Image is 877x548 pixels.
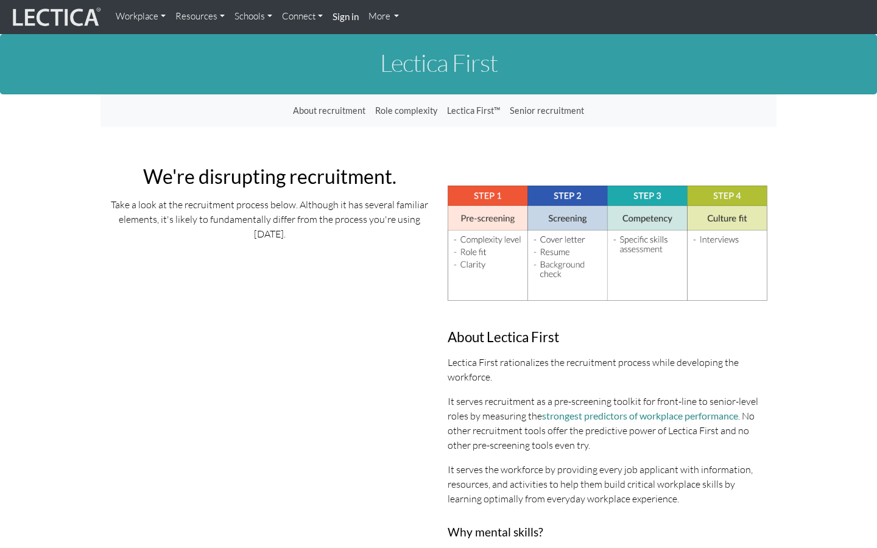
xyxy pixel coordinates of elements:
p: Lectica First rationalizes the recruitment process while developing the workforce. [448,355,767,384]
a: Workplace [111,5,171,29]
p: It serves recruitment as a pre-screening toolkit for front-line to senior-level roles by measurin... [448,394,767,452]
p: It serves the workforce by providing every job applicant with information, resources, and activit... [448,462,767,506]
h1: Lectica First [100,49,777,76]
a: About recruitment [288,99,370,122]
a: Resources [171,5,230,29]
img: lecticalive [10,5,101,29]
a: More [364,5,404,29]
a: strongest predictors of workplace performance [542,410,738,421]
a: Role complexity [370,99,442,122]
h3: About Lectica First [448,330,767,345]
a: Sign in [328,5,364,29]
img: example of a recruitment process [448,185,767,301]
a: Connect [277,5,328,29]
a: Schools [230,5,277,29]
h2: We're disrupting recruitment. [110,166,429,187]
a: Lectica First™ [442,99,505,122]
div: Take a look at the recruitment process below. Although it has several familiar elements, it's lik... [110,197,429,241]
strong: Sign in [333,11,359,22]
a: Senior recruitment [505,99,589,122]
h4: Why mental skills? [448,525,767,538]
